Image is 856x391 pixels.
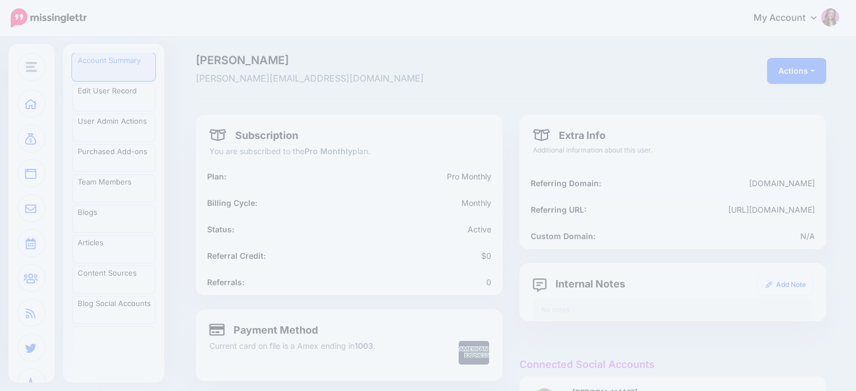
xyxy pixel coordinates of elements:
[11,8,87,28] img: Missinglettr
[72,326,155,354] a: Blog Branding Templates
[207,251,266,260] b: Referral Credit:
[299,170,500,183] div: Pro Monthly
[72,174,155,203] a: Team Members
[207,224,234,234] b: Status:
[209,128,298,142] h4: Subscription
[209,323,318,336] h4: Payment Method
[622,230,823,242] div: N/A
[531,205,586,214] b: Referring URL:
[622,203,823,216] div: [URL][DOMAIN_NAME]
[196,71,611,86] span: [PERSON_NAME][EMAIL_ADDRESS][DOMAIN_NAME]
[72,144,155,172] a: Purchased Add-ons
[622,177,823,190] div: [DOMAIN_NAME]
[349,196,500,209] div: Monthly
[72,266,155,294] a: Content Sources
[533,128,606,142] h4: Extra Info
[519,358,826,371] h4: Connected Social Accounts
[533,277,625,290] h4: Internal Notes
[72,53,155,81] a: Account Summary
[207,172,226,181] b: Plan:
[742,5,839,32] a: My Account
[349,249,500,262] div: $0
[207,198,257,208] b: Billing Cycle:
[26,62,37,72] img: menu.png
[72,205,155,233] a: Blogs
[533,299,813,321] div: No notes
[72,296,155,324] a: Blog Social Accounts
[758,275,813,295] a: Add Note
[304,146,352,156] b: Pro Monthly
[531,178,601,188] b: Referring Domain:
[355,341,373,350] b: 1003
[72,235,155,263] a: Articles
[72,114,155,142] a: User Admin Actions
[196,55,611,66] span: [PERSON_NAME]
[209,339,415,352] p: Current card on file is a Amex ending in .
[209,145,489,158] p: You are subscribed to the plan.
[349,223,500,236] div: Active
[767,58,826,84] button: Actions
[533,145,813,156] p: Additional information about this user.
[531,231,595,241] b: Custom Domain:
[207,277,244,287] b: Referrals:
[72,83,155,111] a: Edit User Record
[486,277,491,287] span: 0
